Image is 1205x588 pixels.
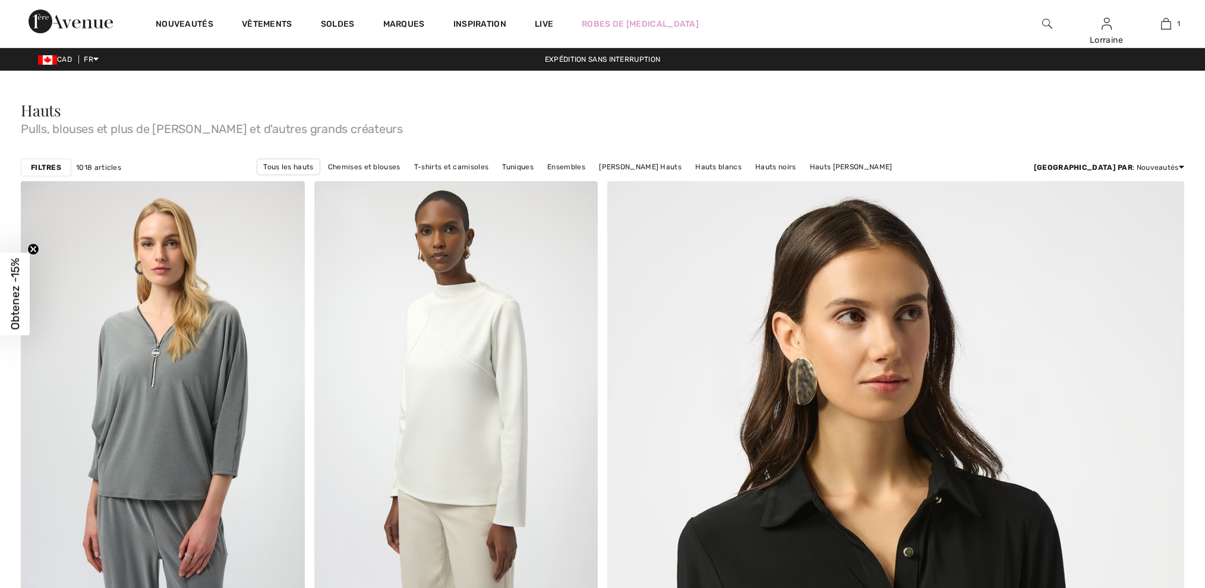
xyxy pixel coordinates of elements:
[593,159,687,175] a: [PERSON_NAME] Hauts
[582,18,699,30] a: Robes de [MEDICAL_DATA]
[749,159,802,175] a: Hauts noirs
[496,159,539,175] a: Tuniques
[1102,17,1112,31] img: Mes infos
[21,100,61,121] span: Hauts
[156,19,213,31] a: Nouveautés
[8,258,22,330] span: Obtenez -15%
[38,55,77,64] span: CAD
[257,159,320,175] a: Tous les hauts
[541,159,591,175] a: Ensembles
[804,159,898,175] a: Hauts [PERSON_NAME]
[322,159,406,175] a: Chemises et blouses
[1034,162,1184,173] div: : Nouveautés
[29,10,113,33] img: 1ère Avenue
[27,244,39,255] button: Close teaser
[31,162,61,173] strong: Filtres
[1177,18,1180,29] span: 1
[321,19,355,31] a: Soldes
[76,162,121,173] span: 1018 articles
[1042,17,1052,31] img: recherche
[1077,34,1135,46] div: Lorraine
[38,55,57,65] img: Canadian Dollar
[1161,17,1171,31] img: Mon panier
[1034,163,1133,172] strong: [GEOGRAPHIC_DATA] par
[453,19,506,31] span: Inspiration
[242,19,292,31] a: Vêtements
[383,19,425,31] a: Marques
[689,159,747,175] a: Hauts blancs
[84,55,99,64] span: FR
[535,18,553,30] a: Live
[408,159,494,175] a: T-shirts et camisoles
[1102,18,1112,29] a: Se connecter
[1137,17,1195,31] a: 1
[21,118,1184,135] span: Pulls, blouses et plus de [PERSON_NAME] et d'autres grands créateurs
